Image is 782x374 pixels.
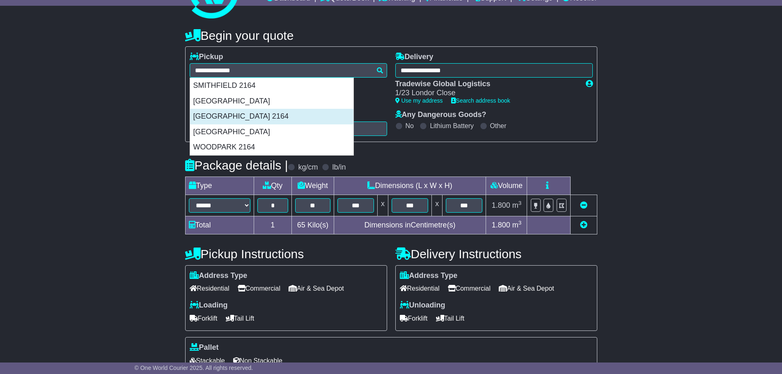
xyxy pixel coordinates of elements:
a: Use my address [395,97,443,104]
label: Any Dangerous Goods? [395,110,486,119]
sup: 3 [518,200,522,206]
div: [GEOGRAPHIC_DATA] [190,124,353,140]
span: Air & Sea Depot [289,282,344,295]
label: lb/in [332,163,346,172]
div: WOODPARK 2164 [190,140,353,155]
label: Loading [190,301,228,310]
sup: 3 [518,220,522,226]
span: Non Stackable [233,354,282,367]
div: [GEOGRAPHIC_DATA] [190,94,353,109]
span: 65 [297,221,305,229]
td: Weight [292,177,334,195]
td: Volume [486,177,527,195]
span: Residential [400,282,440,295]
label: Unloading [400,301,445,310]
td: Dimensions in Centimetre(s) [334,216,486,234]
span: 1.800 [492,201,510,209]
label: No [406,122,414,130]
span: m [512,201,522,209]
div: Tradewise Global Logistics [395,80,578,89]
typeahead: Please provide city [190,63,387,78]
h4: Pickup Instructions [185,247,387,261]
span: Tail Lift [226,312,255,325]
td: Total [185,216,254,234]
div: SMITHFIELD 2164 [190,78,353,94]
span: Commercial [448,282,491,295]
span: Stackable [190,354,225,367]
span: Commercial [238,282,280,295]
a: Remove this item [580,201,587,209]
label: kg/cm [298,163,318,172]
label: Address Type [400,271,458,280]
a: Add new item [580,221,587,229]
label: Other [490,122,507,130]
td: Dimensions (L x W x H) [334,177,486,195]
span: Air & Sea Depot [499,282,554,295]
div: [GEOGRAPHIC_DATA] 2164 [190,109,353,124]
h4: Delivery Instructions [395,247,597,261]
td: x [377,195,388,216]
span: Tail Lift [436,312,465,325]
div: 1/23 Londor Close [395,89,578,98]
label: Pallet [190,343,219,352]
td: Qty [254,177,292,195]
span: Forklift [190,312,218,325]
label: Pickup [190,53,223,62]
td: Type [185,177,254,195]
label: Address Type [190,271,248,280]
h4: Package details | [185,158,288,172]
span: 1.800 [492,221,510,229]
td: 1 [254,216,292,234]
td: Kilo(s) [292,216,334,234]
span: Forklift [400,312,428,325]
a: Search address book [451,97,510,104]
span: © One World Courier 2025. All rights reserved. [135,365,253,371]
td: x [432,195,443,216]
label: Lithium Battery [430,122,474,130]
span: Residential [190,282,229,295]
h4: Begin your quote [185,29,597,42]
span: m [512,221,522,229]
label: Delivery [395,53,433,62]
